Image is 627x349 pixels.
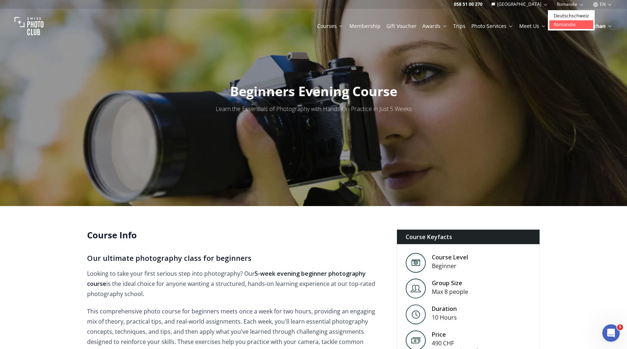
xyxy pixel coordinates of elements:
[432,253,468,262] div: Course Level
[216,105,412,113] span: Learn the Essentials of Photography with Hands-On Practice in Just 5 Weeks
[419,21,450,31] button: Awards
[602,324,620,342] iframe: Intercom live chat
[549,12,593,20] a: Deutschschweiz
[432,330,491,339] div: Price
[453,22,466,30] a: Trips
[548,10,595,30] div: Romandie
[384,21,419,31] button: Gift Voucher
[349,22,381,30] a: Membership
[87,252,385,264] h3: Our ultimate photography class for beginners
[454,1,483,7] a: 058 51 00 270
[422,22,447,30] a: Awards
[230,82,397,100] span: Beginners Evening Course
[432,279,468,287] div: Group Size
[406,279,426,299] img: Level
[516,21,549,31] button: Meet Us
[468,21,516,31] button: Photo Services
[450,21,468,31] button: Trips
[386,22,417,30] a: Gift Voucher
[87,268,385,299] p: Looking to take your first serious step into photography? Our is the ideal choice for anyone want...
[432,304,457,313] div: Duration
[87,229,385,241] h2: Course Info
[432,313,457,322] div: 10 Hours
[549,20,593,29] a: Romandie
[406,253,426,273] img: Level
[397,230,540,244] div: Course Keyfacts
[317,22,344,30] a: Courses
[617,324,623,330] span: 5
[347,21,384,31] button: Membership
[432,287,468,296] div: Max 8 people
[471,22,513,30] a: Photo Services
[314,21,347,31] button: Courses
[432,339,491,348] div: 490 CHF
[15,12,44,41] img: Swiss photo club
[406,304,426,324] img: Level
[432,262,468,270] div: Beginner
[519,22,546,30] a: Meet Us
